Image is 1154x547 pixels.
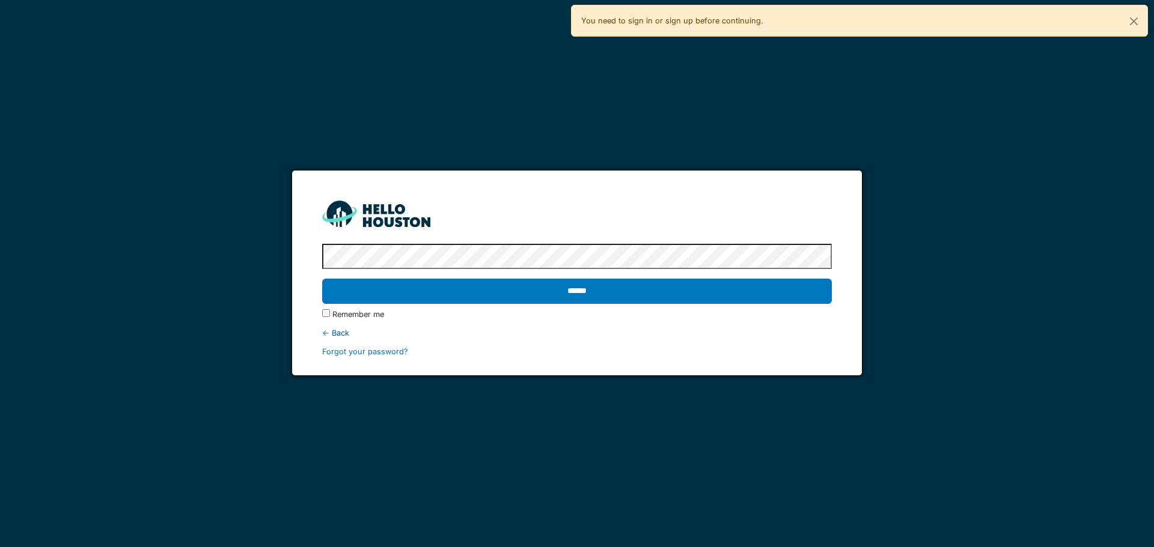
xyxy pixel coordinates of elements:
div: ← Back [322,327,831,339]
img: HH_line-BYnF2_Hg.png [322,201,430,226]
label: Remember me [332,309,384,320]
a: Forgot your password? [322,347,408,356]
div: You need to sign in or sign up before continuing. [571,5,1148,37]
button: Close [1120,5,1147,37]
